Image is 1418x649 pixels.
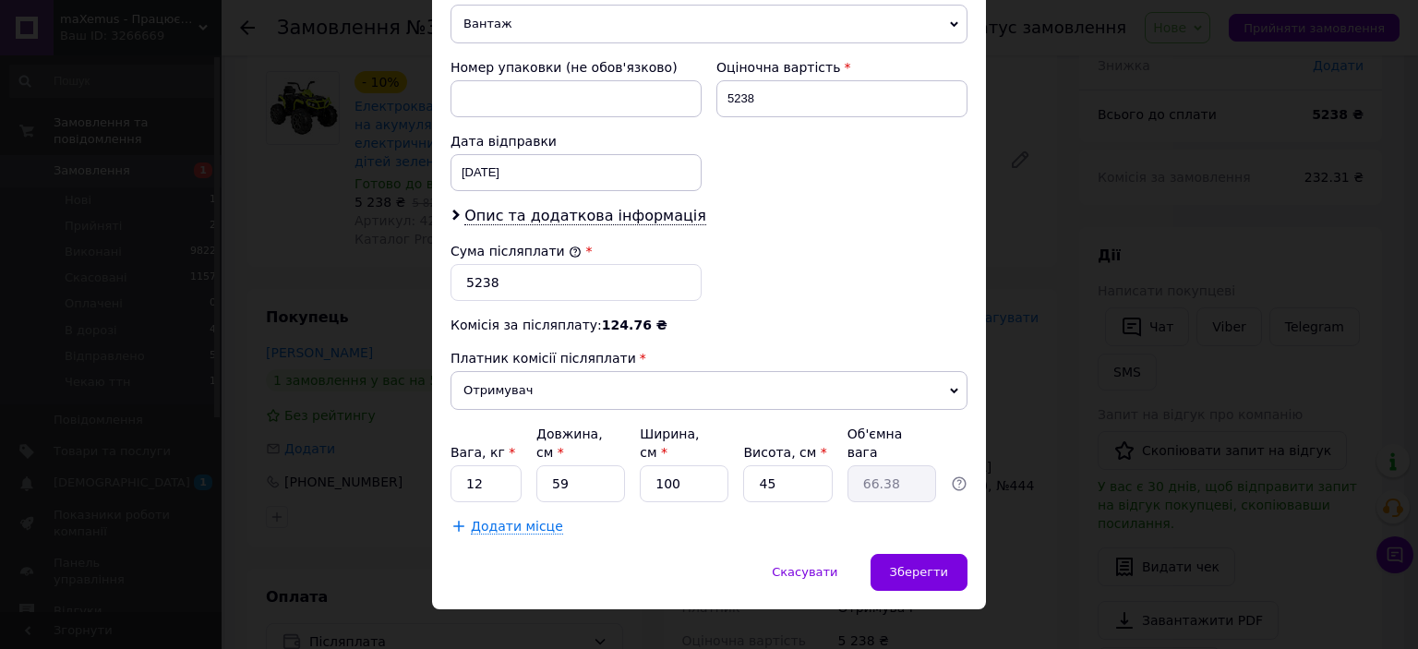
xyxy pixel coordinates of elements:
[451,351,636,366] span: Платник комісії післяплати
[451,5,967,43] span: Вантаж
[451,58,702,77] div: Номер упаковки (не обов'язково)
[640,427,699,460] label: Ширина, см
[451,316,967,334] div: Комісія за післяплату:
[890,565,948,579] span: Зберегти
[451,132,702,150] div: Дата відправки
[772,565,837,579] span: Скасувати
[451,371,967,410] span: Отримувач
[602,318,667,332] span: 124.76 ₴
[716,58,967,77] div: Оціночна вартість
[471,519,563,535] span: Додати місце
[451,244,582,258] label: Сума післяплати
[536,427,603,460] label: Довжина, см
[743,445,826,460] label: Висота, см
[451,445,515,460] label: Вага, кг
[847,425,936,462] div: Об'ємна вага
[464,207,706,225] span: Опис та додаткова інформація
